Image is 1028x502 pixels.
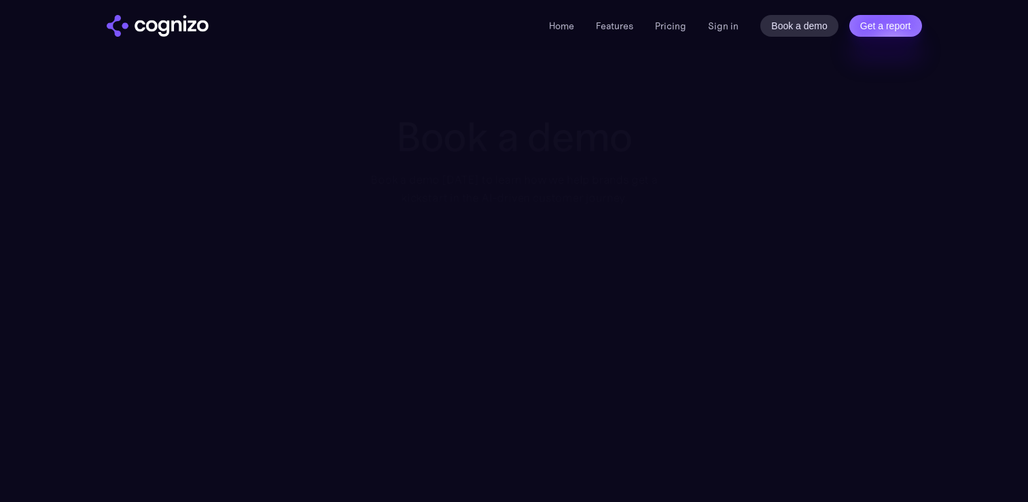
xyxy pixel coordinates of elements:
[760,15,838,37] a: Book a demo
[549,20,574,32] a: Home
[353,171,676,207] div: Book a demo [DATE] to learn how we help brands get a kickstart in the AI-driven customer journey.
[107,15,209,37] a: home
[655,20,686,32] a: Pricing
[353,114,676,161] h1: Book a demo
[708,18,739,34] a: Sign in
[849,15,922,37] a: Get a report
[596,20,633,32] a: Features
[107,15,209,37] img: cognizo logo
